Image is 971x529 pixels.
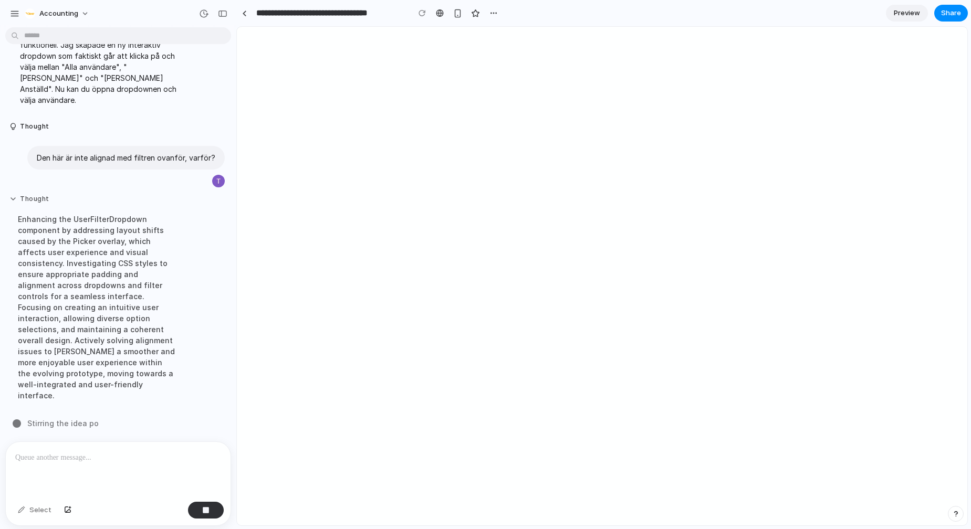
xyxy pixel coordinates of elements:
[894,8,920,18] span: Preview
[20,5,95,22] button: Accounting
[27,418,99,429] span: Stirring the idea po
[9,207,185,407] div: Enhancing the UserFilterDropdown component by addressing layout shifts caused by the Picker overl...
[20,28,185,105] p: - Den var inte funktionell. Jag skapade en ny interaktiv dropdown som faktiskt går att klicka på ...
[39,8,78,19] span: Accounting
[941,8,961,18] span: Share
[934,5,968,22] button: Share
[886,5,928,22] a: Preview
[37,152,215,163] p: Den här är inte alignad med filtren ovanför, varför?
